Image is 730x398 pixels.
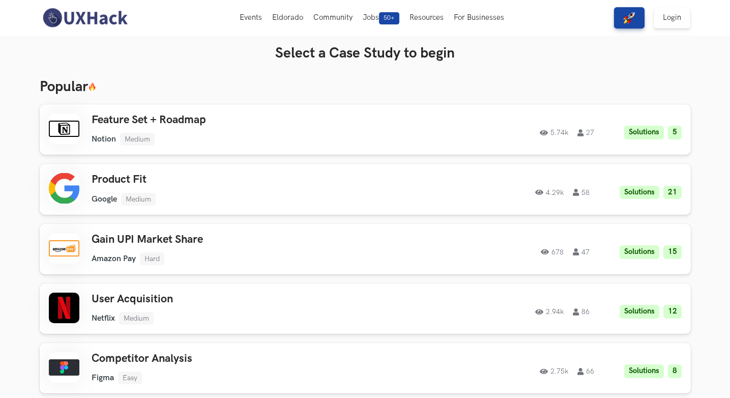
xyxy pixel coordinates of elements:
li: 21 [663,186,682,200]
a: Product FitGoogleMedium4.29k58Solutions21 [40,164,691,214]
a: User AcquisitionNetflixMedium2.94k86Solutions12 [40,283,691,334]
span: 5.74k [540,129,568,136]
li: Medium [120,133,155,146]
li: Medium [119,312,154,325]
img: rocket [623,12,635,24]
a: Competitor AnalysisFigmaEasy2.75k66Solutions8 [40,343,691,393]
li: Figma [92,373,114,383]
li: Netflix [92,314,115,323]
a: Login [654,7,690,29]
li: Hard [140,252,164,265]
img: 🔥 [88,82,96,91]
span: 47 [573,248,590,255]
h3: Select a Case Study to begin [40,45,691,62]
span: 86 [573,308,590,316]
span: 2.75k [540,368,568,375]
li: 8 [668,364,682,378]
span: 2.94k [535,308,564,316]
span: 50+ [379,12,399,24]
span: 58 [573,189,590,196]
img: UXHack-logo.png [40,7,130,29]
span: 678 [541,248,564,255]
span: 27 [577,129,594,136]
li: Notion [92,134,116,144]
h3: Gain UPI Market Share [92,233,381,246]
li: Amazon Pay [92,254,136,264]
h3: Feature Set + Roadmap [92,113,381,127]
li: Solutions [620,305,659,319]
li: Solutions [624,364,664,378]
span: 66 [577,368,594,375]
h3: Competitor Analysis [92,352,381,365]
h3: User Acquisition [92,293,381,306]
a: Gain UPI Market ShareAmazon PayHard67847Solutions15 [40,224,691,274]
li: Solutions [624,126,664,139]
h3: Popular [40,78,691,96]
span: 4.29k [535,189,564,196]
a: Feature Set + RoadmapNotionMedium5.74k27Solutions5 [40,104,691,155]
li: Solutions [620,186,659,200]
h3: Product Fit [92,173,381,186]
li: Solutions [620,245,659,259]
li: Google [92,194,117,204]
li: Medium [121,193,156,206]
li: 15 [663,245,682,259]
li: Easy [118,372,142,384]
li: 12 [663,305,682,319]
li: 5 [668,126,682,139]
